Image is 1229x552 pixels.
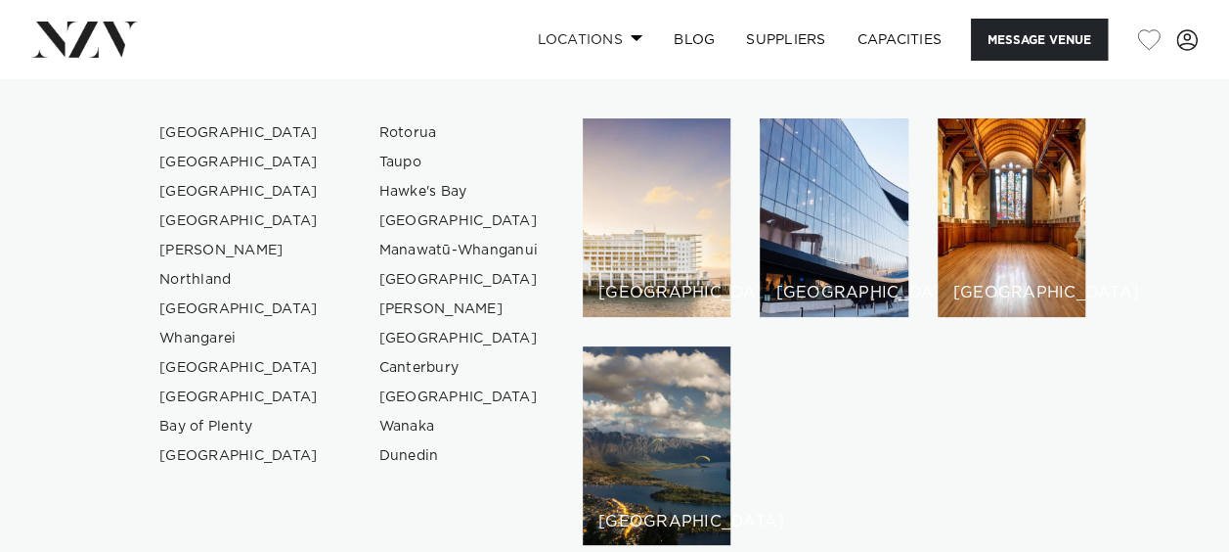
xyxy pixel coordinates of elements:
[364,265,554,295] a: [GEOGRAPHIC_DATA]
[364,412,554,441] a: Wanaka
[364,295,554,324] a: [PERSON_NAME]
[364,118,554,148] a: Rotorua
[971,19,1108,61] button: Message Venue
[583,346,730,545] a: Queenstown venues [GEOGRAPHIC_DATA]
[775,285,892,301] h6: [GEOGRAPHIC_DATA]
[144,383,334,412] a: [GEOGRAPHIC_DATA]
[938,118,1085,317] a: Christchurch venues [GEOGRAPHIC_DATA]
[144,207,334,236] a: [GEOGRAPHIC_DATA]
[598,514,715,530] h6: [GEOGRAPHIC_DATA]
[730,19,841,61] a: SUPPLIERS
[583,118,730,317] a: Auckland venues [GEOGRAPHIC_DATA]
[144,148,334,177] a: [GEOGRAPHIC_DATA]
[144,412,334,441] a: Bay of Plenty
[144,265,334,295] a: Northland
[144,295,334,324] a: [GEOGRAPHIC_DATA]
[31,22,138,57] img: nzv-logo.png
[144,177,334,207] a: [GEOGRAPHIC_DATA]
[364,177,554,207] a: Hawke's Bay
[364,353,554,383] a: Canterbury
[364,383,554,412] a: [GEOGRAPHIC_DATA]
[144,118,334,148] a: [GEOGRAPHIC_DATA]
[521,19,658,61] a: Locations
[364,207,554,236] a: [GEOGRAPHIC_DATA]
[364,236,554,265] a: Manawatū-Whanganui
[598,285,715,301] h6: [GEOGRAPHIC_DATA]
[953,285,1070,301] h6: [GEOGRAPHIC_DATA]
[144,353,334,383] a: [GEOGRAPHIC_DATA]
[144,324,334,353] a: Whangarei
[760,118,907,317] a: Wellington venues [GEOGRAPHIC_DATA]
[364,324,554,353] a: [GEOGRAPHIC_DATA]
[144,236,334,265] a: [PERSON_NAME]
[842,19,958,61] a: Capacities
[364,148,554,177] a: Taupo
[364,441,554,471] a: Dunedin
[144,441,334,471] a: [GEOGRAPHIC_DATA]
[658,19,730,61] a: BLOG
